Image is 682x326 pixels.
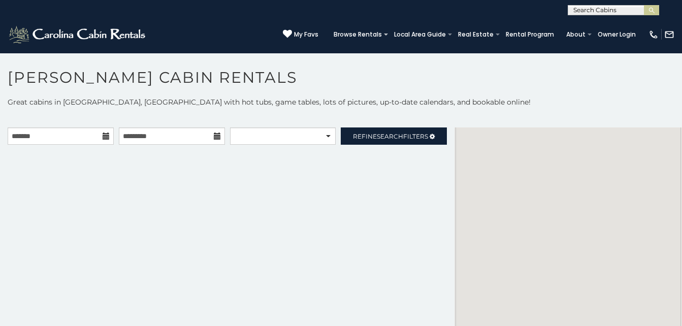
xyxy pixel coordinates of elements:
[389,27,451,42] a: Local Area Guide
[648,29,659,40] img: phone-regular-white.png
[8,24,148,45] img: White-1-2.png
[593,27,641,42] a: Owner Login
[377,133,403,140] span: Search
[501,27,559,42] a: Rental Program
[353,133,428,140] span: Refine Filters
[453,27,499,42] a: Real Estate
[561,27,591,42] a: About
[664,29,674,40] img: mail-regular-white.png
[283,29,318,40] a: My Favs
[341,127,447,145] a: RefineSearchFilters
[329,27,387,42] a: Browse Rentals
[294,30,318,39] span: My Favs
